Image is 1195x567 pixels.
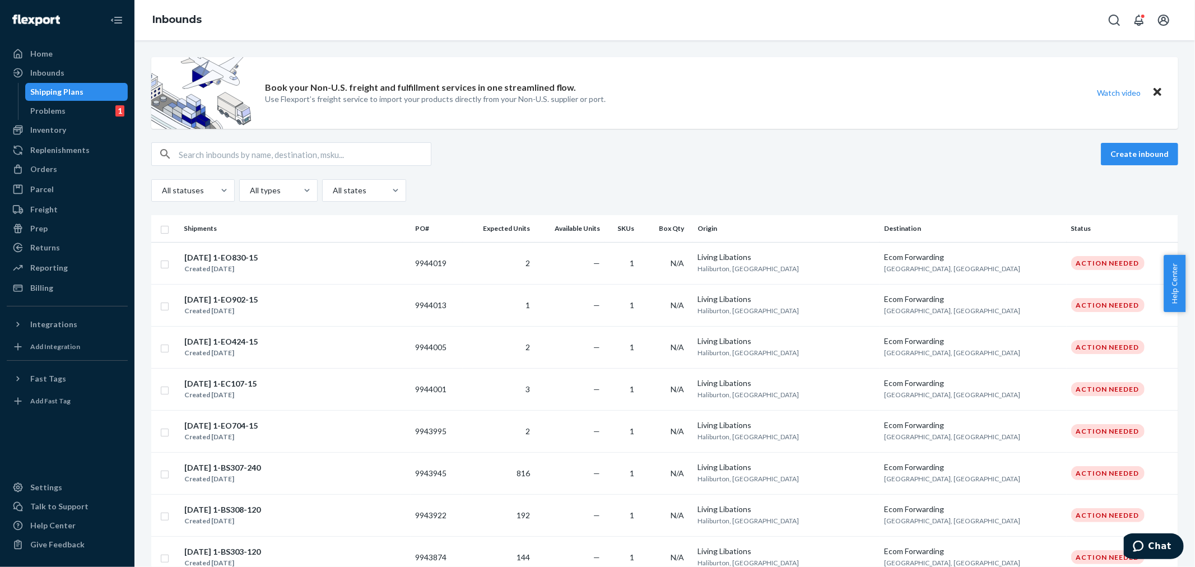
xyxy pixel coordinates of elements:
[593,258,600,268] span: —
[526,342,530,352] span: 2
[1071,256,1145,270] div: Action Needed
[30,539,85,550] div: Give Feedback
[698,391,799,399] span: Haliburton, [GEOGRAPHIC_DATA]
[884,504,1062,515] div: Ecom Forwarding
[7,279,128,297] a: Billing
[698,378,875,389] div: Living Libations
[184,515,261,527] div: Created [DATE]
[630,552,634,562] span: 1
[671,510,684,520] span: N/A
[7,239,128,257] a: Returns
[30,48,53,59] div: Home
[698,475,799,483] span: Haliburton, [GEOGRAPHIC_DATA]
[265,81,576,94] p: Book your Non-U.S. freight and fulfillment services in one streamlined flow.
[7,45,128,63] a: Home
[534,215,605,242] th: Available Units
[30,242,60,253] div: Returns
[630,510,634,520] span: 1
[30,184,54,195] div: Parcel
[1150,85,1165,101] button: Close
[115,105,124,117] div: 1
[698,546,875,557] div: Living Libations
[30,501,89,512] div: Talk to Support
[30,223,48,234] div: Prep
[25,102,128,120] a: Problems1
[7,141,128,159] a: Replenishments
[1067,215,1178,242] th: Status
[1071,466,1145,480] div: Action Needed
[7,121,128,139] a: Inventory
[30,282,53,294] div: Billing
[884,378,1062,389] div: Ecom Forwarding
[1071,424,1145,438] div: Action Needed
[25,83,128,101] a: Shipping Plans
[105,9,128,31] button: Close Navigation
[411,452,463,494] td: 9943945
[698,559,799,567] span: Haliburton, [GEOGRAPHIC_DATA]
[179,143,431,165] input: Search inbounds by name, destination, msku...
[884,264,1020,273] span: [GEOGRAPHIC_DATA], [GEOGRAPHIC_DATA]
[1101,143,1178,165] button: Create inbound
[698,252,875,263] div: Living Libations
[671,342,684,352] span: N/A
[698,517,799,525] span: Haliburton, [GEOGRAPHIC_DATA]
[643,215,693,242] th: Box Qty
[7,536,128,554] button: Give Feedback
[526,384,530,394] span: 3
[249,185,250,196] input: All types
[152,13,202,26] a: Inbounds
[526,300,530,310] span: 1
[184,462,261,473] div: [DATE] 1-BS307-240
[698,294,875,305] div: Living Libations
[884,336,1062,347] div: Ecom Forwarding
[884,420,1062,431] div: Ecom Forwarding
[630,468,634,478] span: 1
[411,326,463,368] td: 9944005
[630,300,634,310] span: 1
[671,468,684,478] span: N/A
[30,67,64,78] div: Inbounds
[184,294,258,305] div: [DATE] 1-EO902-15
[593,468,600,478] span: —
[411,284,463,326] td: 9944013
[884,348,1020,357] span: [GEOGRAPHIC_DATA], [GEOGRAPHIC_DATA]
[184,347,258,359] div: Created [DATE]
[593,384,600,394] span: —
[698,420,875,431] div: Living Libations
[1164,255,1185,312] button: Help Center
[30,520,76,531] div: Help Center
[411,494,463,536] td: 9943922
[1103,9,1126,31] button: Open Search Box
[1071,550,1145,564] div: Action Needed
[184,504,261,515] div: [DATE] 1-BS308-120
[884,546,1062,557] div: Ecom Forwarding
[698,462,875,473] div: Living Libations
[884,517,1020,525] span: [GEOGRAPHIC_DATA], [GEOGRAPHIC_DATA]
[31,105,66,117] div: Problems
[1124,533,1184,561] iframe: Opens a widget where you can chat to one of our agents
[184,263,258,275] div: Created [DATE]
[411,215,463,242] th: PO#
[30,319,77,330] div: Integrations
[698,336,875,347] div: Living Libations
[1071,382,1145,396] div: Action Needed
[698,504,875,515] div: Living Libations
[698,348,799,357] span: Haliburton, [GEOGRAPHIC_DATA]
[630,258,634,268] span: 1
[593,552,600,562] span: —
[593,510,600,520] span: —
[184,378,257,389] div: [DATE] 1-EC107-15
[517,510,530,520] span: 192
[698,433,799,441] span: Haliburton, [GEOGRAPHIC_DATA]
[30,396,71,406] div: Add Fast Tag
[884,559,1020,567] span: [GEOGRAPHIC_DATA], [GEOGRAPHIC_DATA]
[1071,298,1145,312] div: Action Needed
[517,468,530,478] span: 816
[7,392,128,410] a: Add Fast Tag
[1071,508,1145,522] div: Action Needed
[884,433,1020,441] span: [GEOGRAPHIC_DATA], [GEOGRAPHIC_DATA]
[1152,9,1175,31] button: Open account menu
[179,215,411,242] th: Shipments
[7,498,128,515] button: Talk to Support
